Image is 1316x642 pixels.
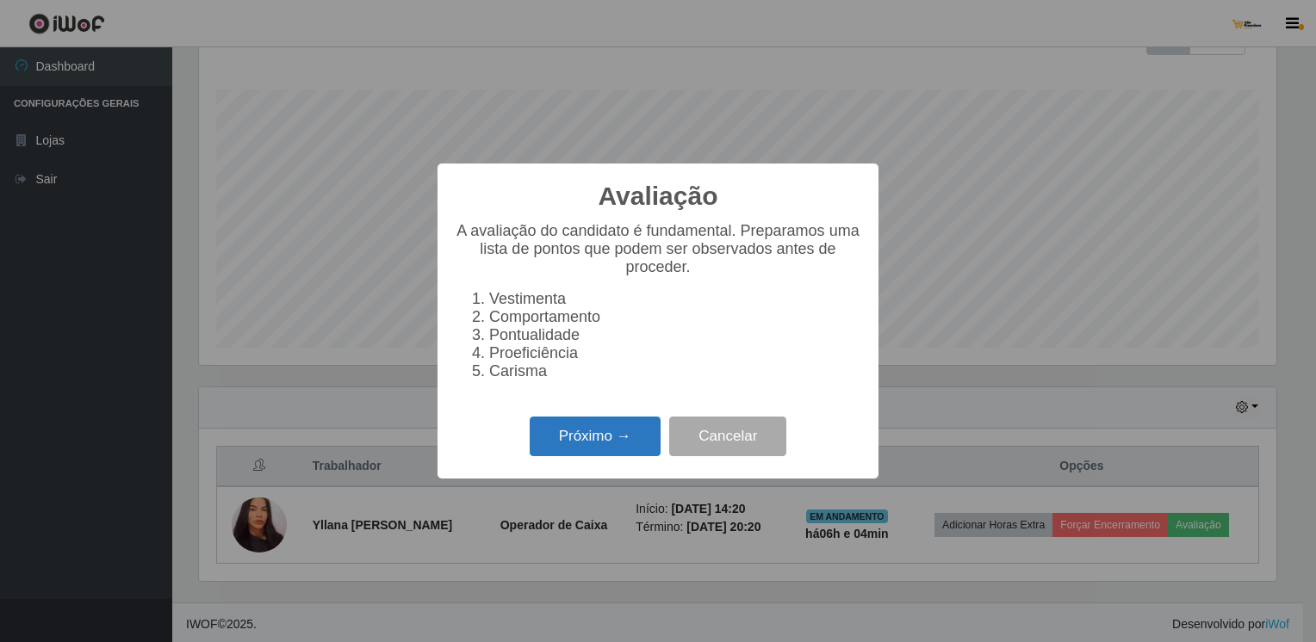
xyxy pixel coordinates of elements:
[489,308,861,326] li: Comportamento
[530,417,661,457] button: Próximo →
[669,417,786,457] button: Cancelar
[489,290,861,308] li: Vestimenta
[489,344,861,362] li: Proeficiência
[599,181,718,212] h2: Avaliação
[489,326,861,344] li: Pontualidade
[489,362,861,380] li: Carisma
[455,222,861,276] p: A avaliação do candidato é fundamental. Preparamos uma lista de pontos que podem ser observados a...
